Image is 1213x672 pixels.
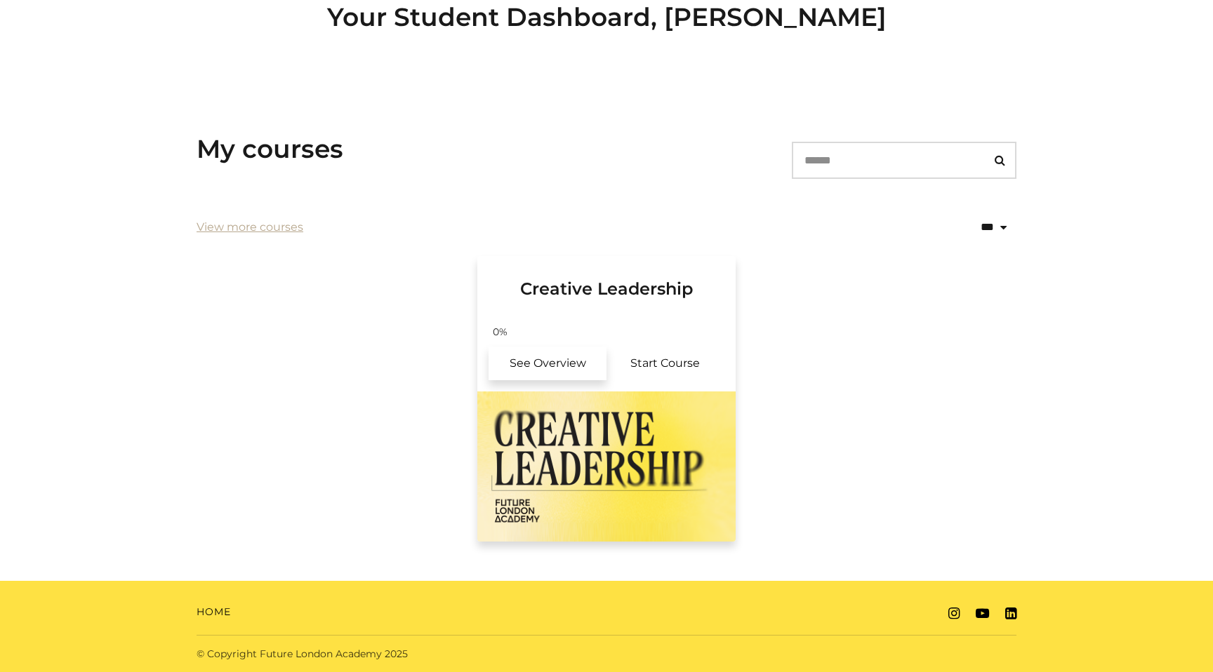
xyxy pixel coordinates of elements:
h3: Creative Leadership [494,256,719,300]
h2: Your Student Dashboard, [PERSON_NAME] [197,2,1016,32]
div: © Copyright Future London Academy 2025 [185,647,606,661]
h3: My courses [197,134,343,164]
a: Home [197,605,231,619]
a: View more courses [197,219,303,236]
a: Creative Leadership: Resume Course [606,347,724,380]
select: status [920,209,1016,246]
span: 0% [483,325,517,340]
a: Creative Leadership [477,256,736,316]
a: Creative Leadership: See Overview [489,347,606,380]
